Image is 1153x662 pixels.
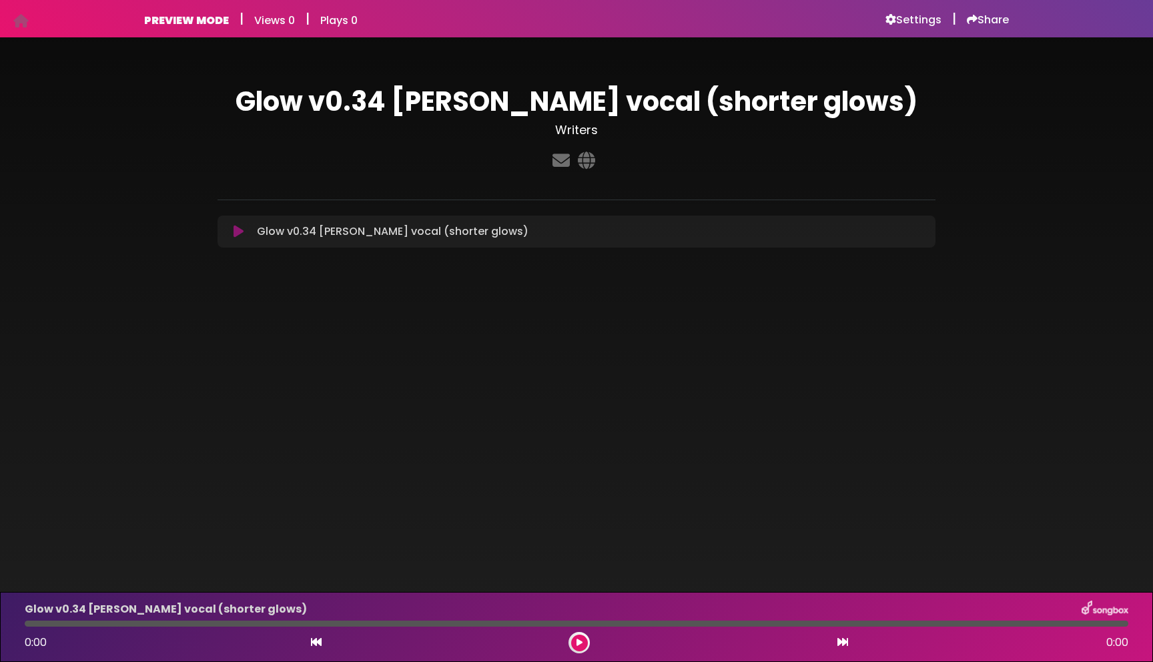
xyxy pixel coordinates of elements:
[240,11,244,27] h5: |
[885,13,941,27] a: Settings
[257,224,528,240] p: Glow v0.34 [PERSON_NAME] vocal (shorter glows)
[320,14,358,27] h6: Plays 0
[254,14,295,27] h6: Views 0
[218,85,935,117] h1: Glow v0.34 [PERSON_NAME] vocal (shorter glows)
[967,13,1009,27] a: Share
[952,11,956,27] h5: |
[218,123,935,137] h3: Writers
[144,14,229,27] h6: PREVIEW MODE
[306,11,310,27] h5: |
